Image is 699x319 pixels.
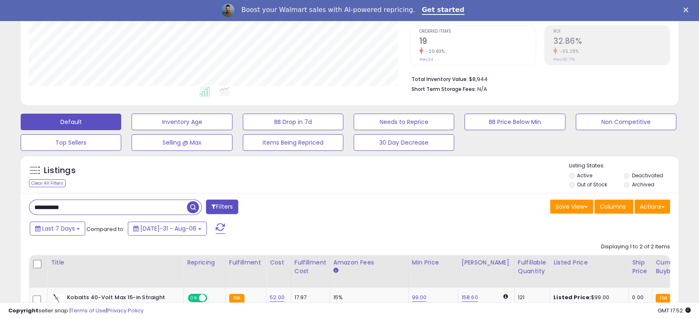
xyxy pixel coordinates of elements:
[656,294,671,303] small: FBA
[632,294,646,301] div: 0.00
[107,307,144,314] a: Privacy Policy
[412,258,455,267] div: Min Price
[550,200,593,214] button: Save View
[333,267,338,274] small: Amazon Fees.
[140,224,196,233] span: [DATE]-31 - Aug-06
[600,202,626,211] span: Columns
[221,4,235,17] img: Profile image for Adrian
[419,57,433,62] small: Prev: 24
[53,294,65,310] img: 21A-Vno+AxS._SL40_.jpg
[658,307,691,314] span: 2025-08-14 17:52 GMT
[464,114,565,130] button: BB Price Below Min
[412,293,427,302] a: 99.00
[632,172,663,179] label: Deactivated
[44,165,76,176] h5: Listings
[132,114,232,130] button: Inventory Age
[518,258,546,276] div: Fulfillable Quantity
[21,134,121,151] button: Top Sellers
[354,114,454,130] button: Needs to Reprice
[128,221,207,236] button: [DATE]-31 - Aug-06
[294,294,323,301] div: 17.97
[30,221,85,236] button: Last 7 Days
[333,258,405,267] div: Amazon Fees
[634,200,670,214] button: Actions
[553,258,625,267] div: Listed Price
[632,258,649,276] div: Ship Price
[553,57,575,62] small: Prev: 50.77%
[187,258,222,267] div: Repricing
[553,29,670,34] span: ROI
[229,294,244,303] small: FBA
[462,293,478,302] a: 158.60
[683,7,692,12] div: Close
[21,114,121,130] button: Default
[553,36,670,48] h2: 32.86%
[553,293,591,301] b: Listed Price:
[229,258,263,267] div: Fulfillment
[577,172,592,179] label: Active
[557,48,579,55] small: -35.28%
[243,134,343,151] button: Items Being Repriced
[354,134,454,151] button: 30 Day Decrease
[419,36,536,48] h2: 19
[270,293,285,302] a: 52.00
[422,6,464,15] a: Get started
[412,76,468,83] b: Total Inventory Value:
[206,200,238,214] button: Filters
[132,134,232,151] button: Selling @ Max
[569,162,678,170] p: Listing States:
[632,181,654,188] label: Archived
[71,307,106,314] a: Terms of Use
[67,294,168,319] b: Kobalts 40-Volt Max 15-in Straight Cordless String Trimmer (Battery/Charger Not Included)
[29,179,66,187] div: Clear All Filters
[412,86,476,93] b: Short Term Storage Fees:
[294,258,326,276] div: Fulfillment Cost
[601,243,670,251] div: Displaying 1 to 2 of 2 items
[243,114,343,130] button: BB Drop in 7d
[577,181,607,188] label: Out of Stock
[42,224,75,233] span: Last 7 Days
[594,200,633,214] button: Columns
[419,29,536,34] span: Ordered Items
[8,307,144,315] div: seller snap | |
[656,258,698,276] div: Current Buybox Price
[270,258,287,267] div: Cost
[8,307,38,314] strong: Copyright
[86,225,124,233] span: Compared to:
[553,294,622,301] div: $99.00
[576,114,676,130] button: Non Competitive
[333,294,402,301] div: 15%
[189,294,199,301] span: ON
[423,48,445,55] small: -20.83%
[241,6,415,14] div: Boost your Walmart sales with AI-powered repricing.
[477,85,487,93] span: N/A
[51,258,180,267] div: Title
[518,294,543,301] div: 121
[412,74,664,83] li: $8,944
[462,258,511,267] div: [PERSON_NAME]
